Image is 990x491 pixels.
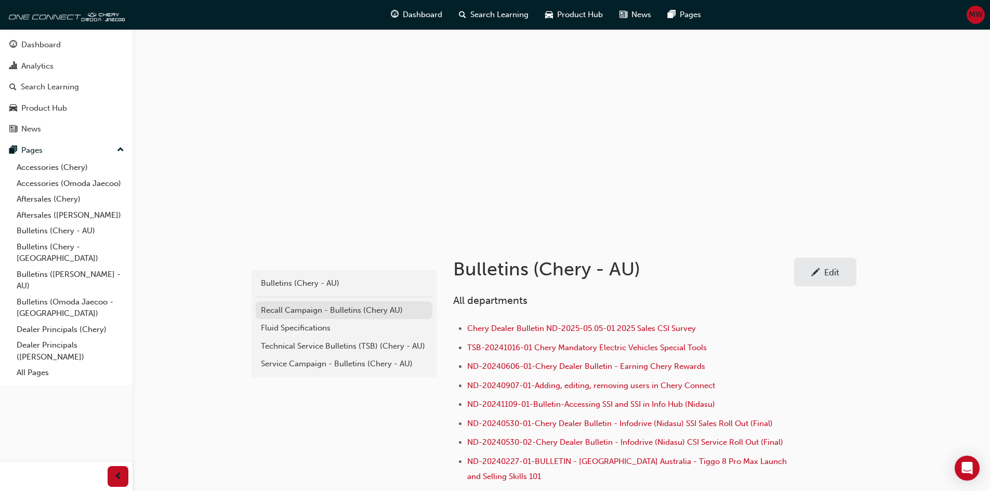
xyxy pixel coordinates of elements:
h1: Bulletins (Chery - AU) [453,258,794,281]
button: Pages [4,141,128,160]
a: Dealer Principals (Chery) [12,322,128,338]
a: ND-20240227-01-BULLETIN - [GEOGRAPHIC_DATA] Australia - Tiggo 8 Pro Max Launch and Selling Skills... [467,457,789,481]
span: car-icon [9,104,17,113]
span: chart-icon [9,62,17,71]
span: Pages [680,9,701,21]
a: News [4,120,128,139]
span: guage-icon [391,8,399,21]
a: Bulletins (Omoda Jaecoo - [GEOGRAPHIC_DATA]) [12,294,128,322]
div: Product Hub [21,102,67,114]
div: Service Campaign - Bulletins (Chery - AU) [261,358,427,370]
span: up-icon [117,143,124,157]
a: TSB-20241016-01 Chery Mandatory Electric Vehicles Special Tools [467,343,707,352]
a: pages-iconPages [659,4,709,25]
span: pencil-icon [811,268,820,278]
a: ND-20240530-02-Chery Dealer Bulletin - Infodrive (Nidasu) CSI Service Roll Out (Final) [467,437,783,447]
span: car-icon [545,8,553,21]
a: Edit [794,258,856,286]
a: Aftersales (Chery) [12,191,128,207]
a: guage-iconDashboard [382,4,451,25]
div: Dashboard [21,39,61,51]
a: Analytics [4,57,128,76]
div: Recall Campaign - Bulletins (Chery AU) [261,304,427,316]
span: Product Hub [557,9,603,21]
div: Edit [824,267,839,277]
span: pages-icon [9,146,17,155]
div: News [21,123,41,135]
a: Search Learning [4,77,128,97]
a: Dashboard [4,35,128,55]
span: search-icon [9,83,17,92]
div: Open Intercom Messenger [955,456,980,481]
div: Fluid Specifications [261,322,427,334]
a: Bulletins ([PERSON_NAME] - AU) [12,267,128,294]
span: news-icon [619,8,627,21]
a: car-iconProduct Hub [537,4,611,25]
div: Technical Service Bulletins (TSB) (Chery - AU) [261,340,427,352]
div: Analytics [21,60,54,72]
span: All departments [453,295,527,307]
a: Dealer Principals ([PERSON_NAME]) [12,337,128,365]
a: Chery Dealer Bulletin ND-2025-05.05-01 2025 Sales CSI Survey [467,324,696,333]
a: ND-20240907-01-Adding, editing, removing users in Chery Connect [467,381,715,390]
a: Accessories (Chery) [12,160,128,176]
img: oneconnect [5,4,125,25]
a: Aftersales ([PERSON_NAME]) [12,207,128,223]
a: Product Hub [4,99,128,118]
span: MW [969,9,983,21]
a: Recall Campaign - Bulletins (Chery AU) [256,301,432,320]
div: Bulletins (Chery - AU) [261,277,427,289]
span: Dashboard [403,9,442,21]
a: Bulletins (Chery - [GEOGRAPHIC_DATA]) [12,239,128,267]
a: Bulletins (Chery - AU) [12,223,128,239]
div: Pages [21,144,43,156]
a: Service Campaign - Bulletins (Chery - AU) [256,355,432,373]
a: Bulletins (Chery - AU) [256,274,432,293]
button: MW [967,6,985,24]
span: guage-icon [9,41,17,50]
span: search-icon [459,8,466,21]
span: News [631,9,651,21]
span: pages-icon [668,8,676,21]
div: Search Learning [21,81,79,93]
a: Fluid Specifications [256,319,432,337]
a: search-iconSearch Learning [451,4,537,25]
a: ND-20241109-01-Bulletin-Accessing SSI and SSI in Info Hub (Nidasu) [467,400,715,409]
a: ND-20240606-01-Chery Dealer Bulletin - Earning Chery Rewards [467,362,705,371]
span: prev-icon [114,470,122,483]
span: Search Learning [470,9,529,21]
a: All Pages [12,365,128,381]
a: ND-20240530-01-Chery Dealer Bulletin - Infodrive (Nidasu) SSI Sales Roll Out (Final) [467,419,773,428]
a: Accessories (Omoda Jaecoo) [12,176,128,192]
a: news-iconNews [611,4,659,25]
button: DashboardAnalyticsSearch LearningProduct HubNews [4,33,128,141]
span: news-icon [9,125,17,134]
a: Technical Service Bulletins (TSB) (Chery - AU) [256,337,432,355]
